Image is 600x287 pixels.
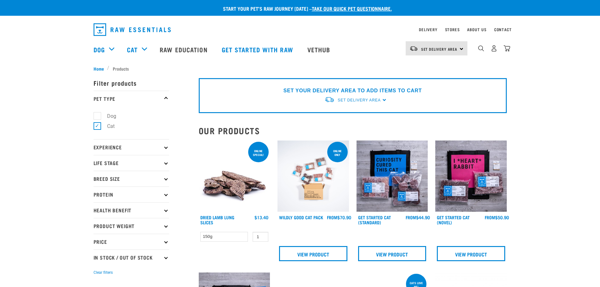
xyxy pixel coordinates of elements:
div: ONLINE ONLY [327,146,348,159]
p: Product Weight [94,218,169,234]
p: Life Stage [94,155,169,171]
span: Set Delivery Area [338,98,380,102]
a: Get Started Cat (Novel) [437,216,470,223]
div: $50.90 [485,215,509,220]
a: Dog [94,45,105,54]
a: Delivery [419,28,437,31]
a: Wildly Good Cat Pack [279,216,323,218]
img: Cat 0 2sec [277,141,349,212]
span: Home [94,65,104,72]
a: Cat [127,45,138,54]
p: Protein [94,187,169,202]
a: View Product [279,246,347,261]
input: 1 [253,232,268,242]
p: In Stock / Out Of Stock [94,250,169,265]
button: Clear filters [94,270,113,275]
p: Price [94,234,169,250]
a: View Product [358,246,426,261]
span: FROM [485,216,495,218]
img: Assortment Of Raw Essential Products For Cats Including, Pink And Black Tote Bag With "I *Heart* ... [435,141,507,212]
img: van-moving.png [409,46,418,51]
p: Experience [94,139,169,155]
a: Stores [445,28,460,31]
a: About Us [467,28,486,31]
label: Dog [97,112,119,120]
nav: breadcrumbs [94,65,507,72]
div: ONLINE SPECIAL! [248,146,269,159]
p: Pet Type [94,91,169,106]
div: $44.90 [406,215,430,220]
img: 1303 Lamb Lung Slices 01 [199,141,270,212]
a: Dried Lamb Lung Slices [200,216,234,223]
img: home-icon-1@2x.png [478,45,484,51]
p: SET YOUR DELIVERY AREA TO ADD ITEMS TO CART [283,87,422,95]
nav: dropdown navigation [89,21,512,38]
span: FROM [406,216,416,218]
span: Set Delivery Area [421,48,458,50]
a: take our quick pet questionnaire. [312,7,392,10]
img: user.png [491,45,497,52]
div: $13.40 [254,215,268,220]
h2: Our Products [199,126,507,135]
a: View Product [437,246,505,261]
a: Get Started Cat (Standard) [358,216,391,223]
a: Raw Education [153,37,215,62]
img: Assortment Of Raw Essential Products For Cats Including, Blue And Black Tote Bag With "Curiosity ... [357,141,428,212]
img: Raw Essentials Logo [94,23,171,36]
a: Get started with Raw [215,37,301,62]
p: Breed Size [94,171,169,187]
div: $70.90 [327,215,351,220]
p: Health Benefit [94,202,169,218]
img: van-moving.png [324,96,334,103]
img: home-icon@2x.png [504,45,510,52]
p: Filter products [94,75,169,91]
span: FROM [327,216,337,218]
label: Cat [97,122,117,130]
a: Vethub [301,37,338,62]
a: Home [94,65,107,72]
a: Contact [494,28,512,31]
